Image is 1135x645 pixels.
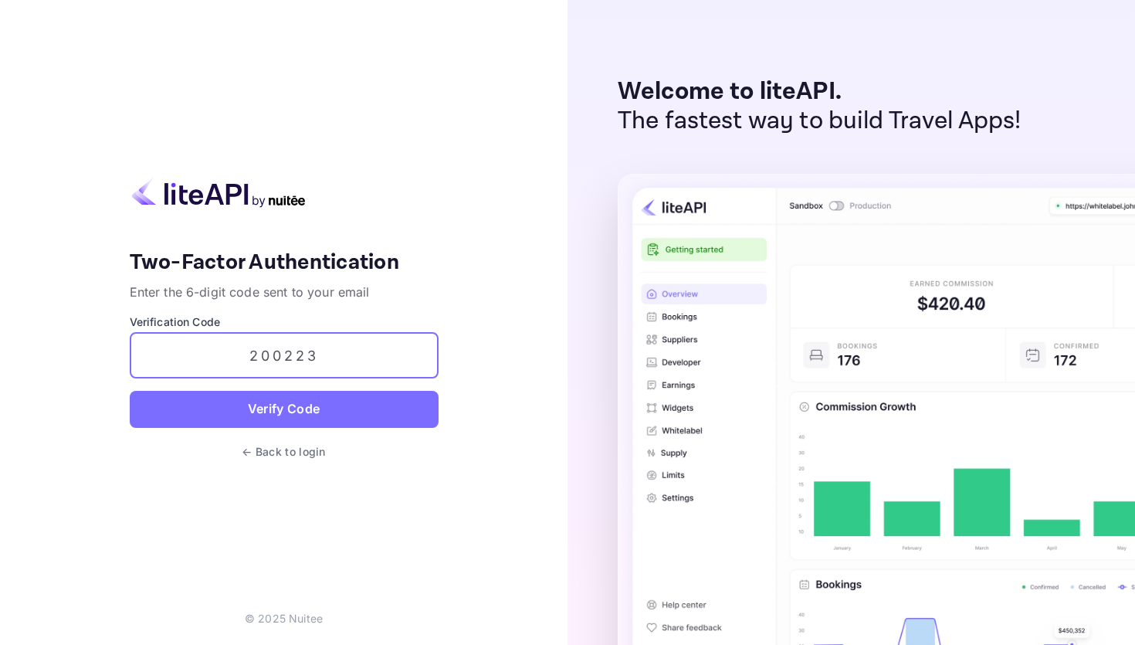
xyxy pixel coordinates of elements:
[130,283,439,301] p: Enter the 6-digit code sent to your email
[618,77,1021,107] p: Welcome to liteAPI.
[130,391,439,428] button: Verify Code
[232,437,335,467] button: ← Back to login
[618,107,1021,136] p: The fastest way to build Travel Apps!
[245,610,323,626] p: © 2025 Nuitee
[130,178,307,208] img: liteapi
[130,333,439,379] input: Enter 6-digit code
[130,314,439,330] label: Verification Code
[130,250,439,277] h4: Two-Factor Authentication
